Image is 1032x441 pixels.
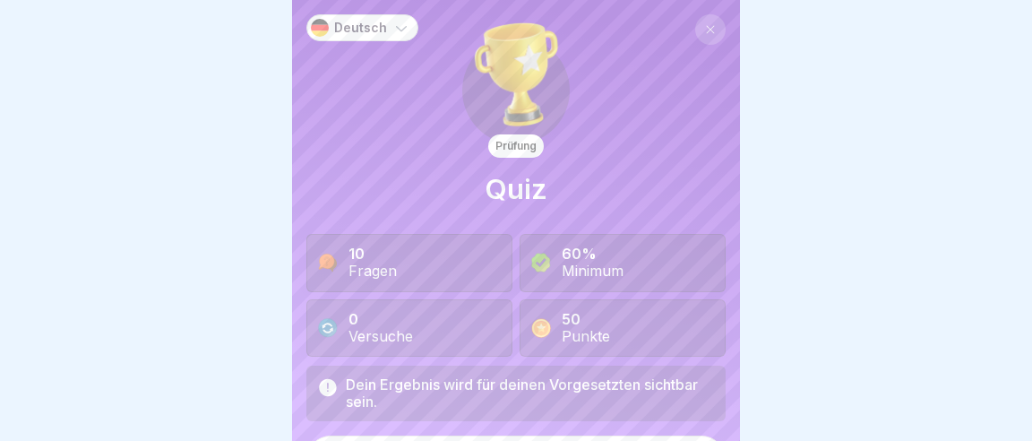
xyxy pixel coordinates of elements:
div: Punkte [562,328,610,345]
b: 10 [348,245,365,263]
div: Fragen [348,263,397,280]
div: Versuche [348,328,413,345]
h1: Quiz [485,172,547,205]
b: 60% [562,245,597,263]
b: 0 [348,310,358,328]
img: de.svg [311,19,329,37]
div: Dein Ergebnis wird für deinen Vorgesetzten sichtbar sein. [346,376,715,411]
b: 50 [562,310,580,328]
div: Minimum [562,263,623,280]
p: Deutsch [334,21,387,36]
div: Prüfung [488,134,544,158]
